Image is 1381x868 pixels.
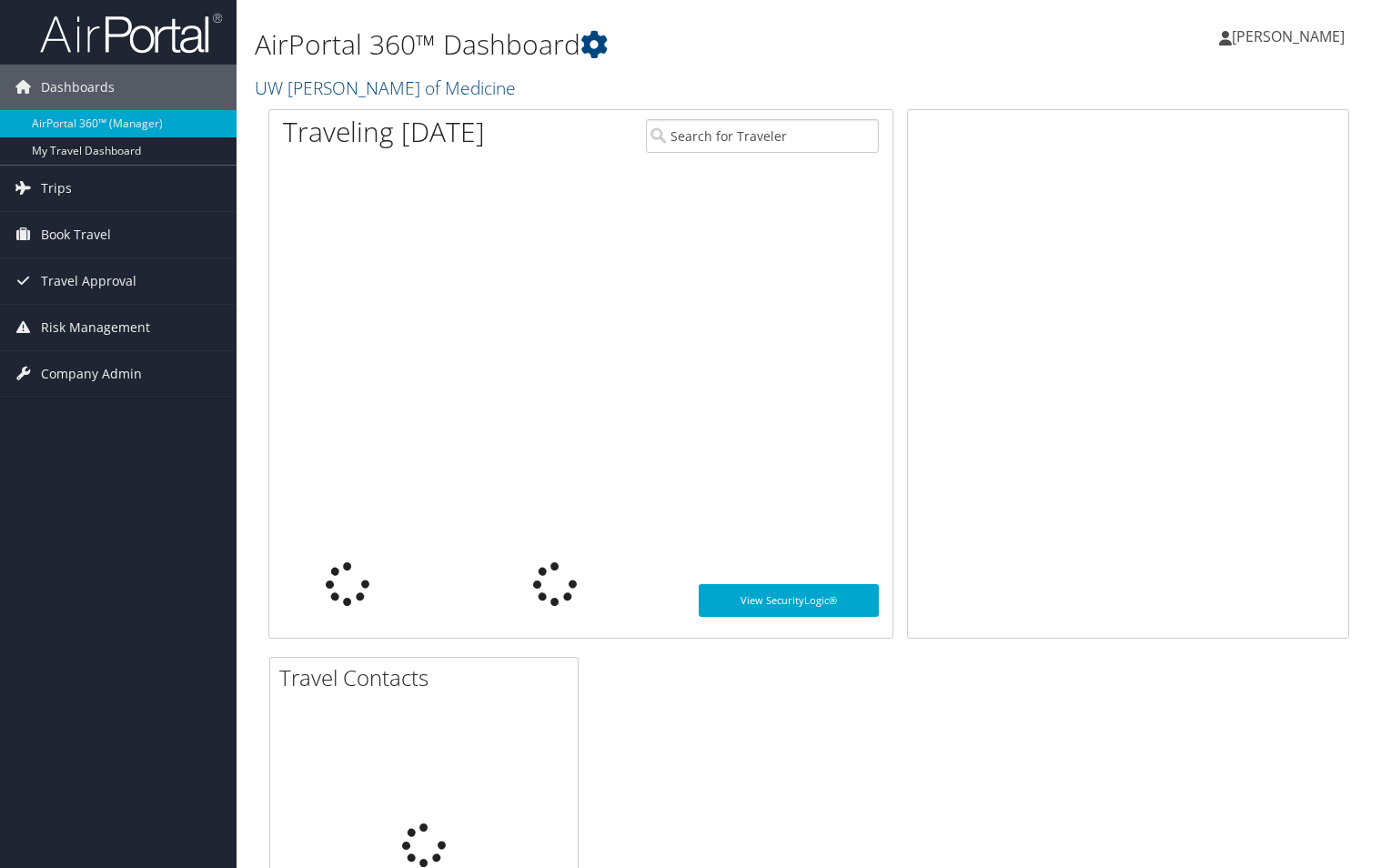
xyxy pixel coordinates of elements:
[699,584,879,617] a: View SecurityLogic®
[41,166,72,211] span: Trips
[1232,26,1345,46] span: [PERSON_NAME]
[1219,9,1363,64] a: [PERSON_NAME]
[41,258,136,304] span: Travel Approval
[255,25,993,64] h1: AirPortal 360™ Dashboard
[41,351,142,397] span: Company Admin
[646,119,878,153] input: Search for Traveler
[255,76,520,100] a: UW [PERSON_NAME] of Medicine
[41,65,115,110] span: Dashboards
[279,662,578,693] h2: Travel Contacts
[40,12,222,55] img: airportal-logo.png
[41,305,150,350] span: Risk Management
[41,212,111,257] span: Book Travel
[283,113,485,151] h1: Traveling [DATE]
